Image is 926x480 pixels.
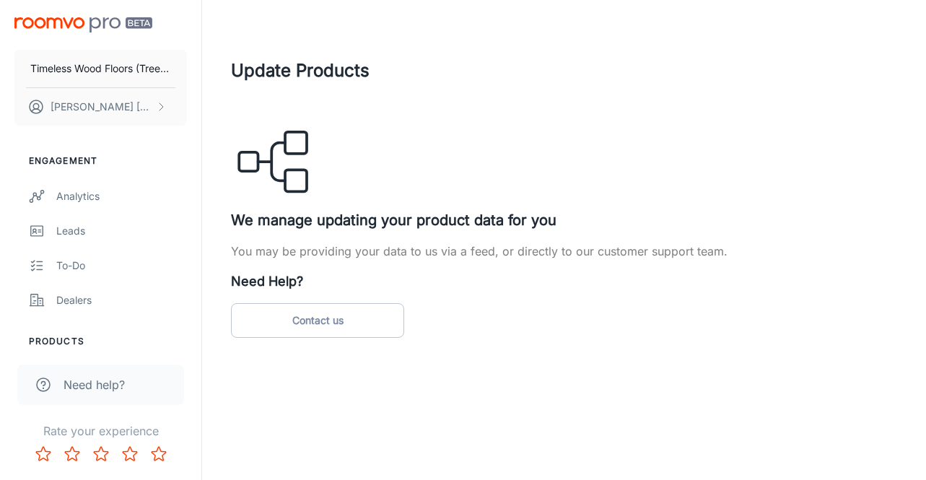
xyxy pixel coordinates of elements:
[231,271,897,292] h6: Need Help?
[231,58,897,84] h4: Update Products
[56,188,187,204] div: Analytics
[56,258,187,274] div: To-do
[56,292,187,308] div: Dealers
[14,17,152,32] img: Roomvo PRO Beta
[51,99,152,115] p: [PERSON_NAME] [PERSON_NAME]
[56,223,187,239] div: Leads
[14,50,187,87] button: Timeless Wood Floors (Treeco)
[231,243,897,260] p: You may be providing your data to us via a feed, or directly to our customer support team.
[14,88,187,126] button: [PERSON_NAME] [PERSON_NAME]
[231,209,897,231] h5: We manage updating your product data for you
[30,61,171,77] p: Timeless Wood Floors (Treeco)
[231,303,404,338] a: Contact us
[64,376,125,393] span: Need help?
